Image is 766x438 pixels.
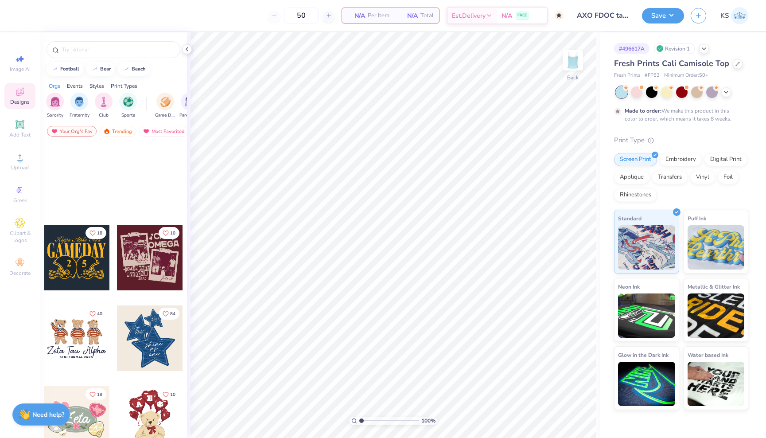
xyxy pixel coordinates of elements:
button: Like [159,308,179,320]
div: Foil [718,171,739,184]
span: N/A [347,11,365,20]
div: Rhinestones [614,188,657,202]
span: Water based Ink [688,350,728,360]
div: football [60,66,79,71]
button: filter button [119,93,137,119]
span: Standard [618,214,642,223]
div: Your Org's Fav [47,126,97,137]
div: Screen Print [614,153,657,166]
span: Upload [11,164,29,171]
span: Clipart & logos [4,230,35,244]
button: Like [86,227,106,239]
span: Decorate [9,270,31,277]
strong: Need help? [32,411,64,419]
input: Untitled Design [570,7,635,24]
div: Back [567,74,579,82]
img: Kelly Sherak [731,7,748,24]
input: Try "Alpha" [61,45,175,54]
div: Orgs [49,82,60,90]
img: Metallic & Glitter Ink [688,293,745,338]
img: trend_line.gif [51,66,58,72]
button: Like [86,388,106,400]
img: Water based Ink [688,362,745,406]
span: 10 [170,231,175,235]
span: Fraternity [70,112,89,119]
button: Save [642,8,684,23]
span: N/A [502,11,512,20]
span: 19 [97,392,102,397]
button: bear [86,63,115,76]
span: Glow in the Dark Ink [618,350,669,360]
button: filter button [179,93,200,119]
input: – – [284,8,319,23]
div: filter for Parent's Weekend [179,93,200,119]
div: filter for Fraternity [70,93,89,119]
img: Back [564,51,582,69]
div: Revision 1 [654,43,695,54]
span: Sorority [47,112,63,119]
span: Image AI [10,66,31,73]
span: # FP52 [645,72,660,79]
button: filter button [70,93,89,119]
div: filter for Club [95,93,113,119]
div: Most Favorited [139,126,189,137]
button: filter button [155,93,175,119]
div: Applique [614,171,649,184]
button: Like [159,388,179,400]
span: Club [99,112,109,119]
span: Parent's Weekend [179,112,200,119]
button: football [47,63,83,76]
span: Greek [13,197,27,204]
div: Trending [99,126,136,137]
div: Embroidery [660,153,702,166]
button: Like [159,227,179,239]
img: Standard [618,225,675,270]
span: Neon Ink [618,282,640,291]
div: Print Types [111,82,137,90]
img: most_fav.gif [51,128,58,134]
button: Like [86,308,106,320]
button: filter button [46,93,64,119]
span: Sports [121,112,135,119]
img: trend_line.gif [123,66,130,72]
span: Game Day [155,112,175,119]
img: Game Day Image [160,97,171,107]
span: 10 [170,392,175,397]
img: Neon Ink [618,293,675,338]
span: Per Item [368,11,389,20]
button: beach [118,63,150,76]
img: Club Image [99,97,109,107]
span: N/A [400,11,418,20]
img: trending.gif [103,128,110,134]
div: Print Type [614,135,748,145]
div: We make this product in this color to order, which means it takes 8 weeks. [625,107,734,123]
div: Transfers [652,171,688,184]
span: Fresh Prints [614,72,640,79]
div: filter for Game Day [155,93,175,119]
span: 18 [97,231,102,235]
img: Glow in the Dark Ink [618,362,675,406]
span: Fresh Prints Cali Camisole Top [614,58,729,69]
span: FREE [517,12,527,19]
div: Styles [89,82,104,90]
img: most_fav.gif [143,128,150,134]
div: Digital Print [704,153,747,166]
img: Fraternity Image [74,97,84,107]
span: Est. Delivery [452,11,486,20]
button: filter button [95,93,113,119]
div: bear [100,66,111,71]
div: beach [132,66,146,71]
img: Puff Ink [688,225,745,270]
a: KS [720,7,748,24]
strong: Made to order: [625,107,661,114]
span: Add Text [9,131,31,138]
div: Events [67,82,83,90]
img: trend_line.gif [91,66,98,72]
span: Minimum Order: 50 + [664,72,708,79]
span: Puff Ink [688,214,706,223]
span: KS [720,11,729,21]
span: Total [420,11,434,20]
img: Sports Image [123,97,133,107]
div: # 496617A [614,43,649,54]
div: Vinyl [690,171,715,184]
